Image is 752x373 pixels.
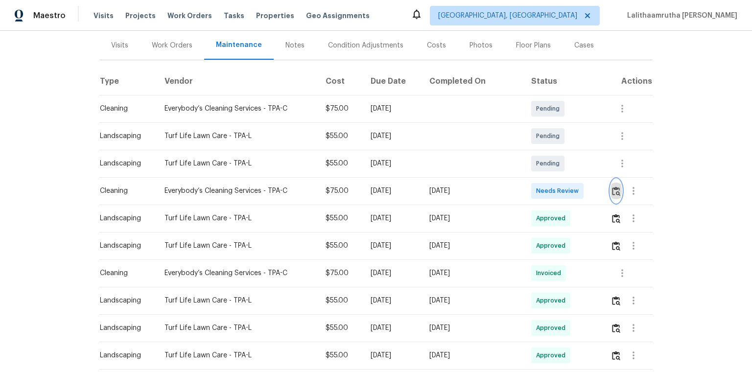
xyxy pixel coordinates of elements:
[612,296,620,305] img: Review Icon
[574,41,594,50] div: Cases
[100,131,149,141] div: Landscaping
[125,11,156,21] span: Projects
[536,186,583,196] span: Needs Review
[326,213,355,223] div: $55.00
[164,159,310,168] div: Turf Life Lawn Care - TPA-L
[100,104,149,114] div: Cleaning
[371,186,414,196] div: [DATE]
[371,131,414,141] div: [DATE]
[427,41,446,50] div: Costs
[256,11,294,21] span: Properties
[429,323,516,333] div: [DATE]
[371,213,414,223] div: [DATE]
[326,350,355,360] div: $55.00
[536,213,569,223] span: Approved
[326,296,355,305] div: $55.00
[326,268,355,278] div: $75.00
[100,323,149,333] div: Landscaping
[94,11,114,21] span: Visits
[470,41,493,50] div: Photos
[429,350,516,360] div: [DATE]
[216,40,262,50] div: Maintenance
[328,41,403,50] div: Condition Adjustments
[429,213,516,223] div: [DATE]
[326,159,355,168] div: $55.00
[536,350,569,360] span: Approved
[326,131,355,141] div: $55.00
[429,268,516,278] div: [DATE]
[164,350,310,360] div: Turf Life Lawn Care - TPA-L
[164,268,310,278] div: Everybody’s Cleaning Services - TPA-C
[612,186,620,196] img: Review Icon
[326,323,355,333] div: $55.00
[164,104,310,114] div: Everybody’s Cleaning Services - TPA-C
[536,296,569,305] span: Approved
[536,131,564,141] span: Pending
[611,344,622,367] button: Review Icon
[611,234,622,257] button: Review Icon
[100,350,149,360] div: Landscaping
[611,289,622,312] button: Review Icon
[326,104,355,114] div: $75.00
[536,268,565,278] span: Invoiced
[164,296,310,305] div: Turf Life Lawn Care - TPA-L
[371,241,414,251] div: [DATE]
[164,131,310,141] div: Turf Life Lawn Care - TPA-L
[100,186,149,196] div: Cleaning
[363,68,422,95] th: Due Date
[99,68,157,95] th: Type
[523,68,602,95] th: Status
[371,323,414,333] div: [DATE]
[611,207,622,230] button: Review Icon
[326,186,355,196] div: $75.00
[536,104,564,114] span: Pending
[100,268,149,278] div: Cleaning
[422,68,523,95] th: Completed On
[157,68,318,95] th: Vendor
[371,350,414,360] div: [DATE]
[371,296,414,305] div: [DATE]
[429,241,516,251] div: [DATE]
[612,324,620,333] img: Review Icon
[100,296,149,305] div: Landscaping
[516,41,551,50] div: Floor Plans
[429,296,516,305] div: [DATE]
[429,186,516,196] div: [DATE]
[536,323,569,333] span: Approved
[603,68,653,95] th: Actions
[100,159,149,168] div: Landscaping
[536,159,564,168] span: Pending
[100,241,149,251] div: Landscaping
[164,213,310,223] div: Turf Life Lawn Care - TPA-L
[164,241,310,251] div: Turf Life Lawn Care - TPA-L
[612,351,620,360] img: Review Icon
[111,41,128,50] div: Visits
[306,11,370,21] span: Geo Assignments
[224,12,244,19] span: Tasks
[623,11,737,21] span: Lalithaamrutha [PERSON_NAME]
[100,213,149,223] div: Landscaping
[371,104,414,114] div: [DATE]
[285,41,305,50] div: Notes
[612,241,620,251] img: Review Icon
[371,159,414,168] div: [DATE]
[611,179,622,203] button: Review Icon
[164,323,310,333] div: Turf Life Lawn Care - TPA-L
[611,316,622,340] button: Review Icon
[33,11,66,21] span: Maestro
[152,41,192,50] div: Work Orders
[371,268,414,278] div: [DATE]
[164,186,310,196] div: Everybody’s Cleaning Services - TPA-C
[536,241,569,251] span: Approved
[438,11,577,21] span: [GEOGRAPHIC_DATA], [GEOGRAPHIC_DATA]
[318,68,363,95] th: Cost
[326,241,355,251] div: $55.00
[167,11,212,21] span: Work Orders
[612,214,620,223] img: Review Icon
